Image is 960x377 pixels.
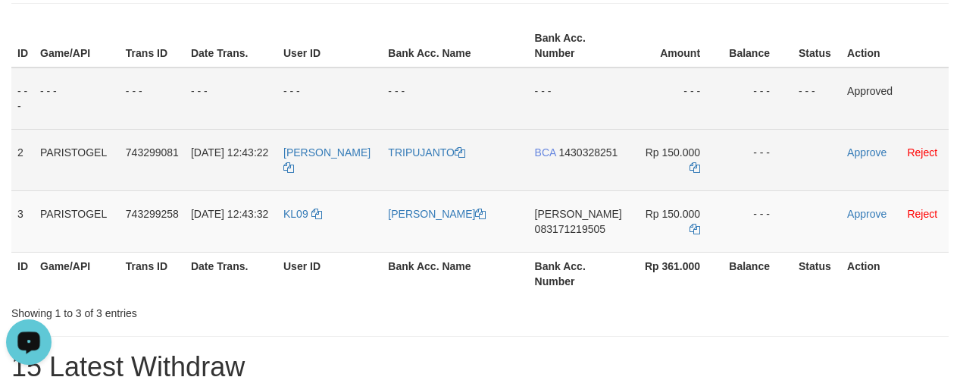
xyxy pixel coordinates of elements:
td: - - - [185,68,277,130]
th: Status [793,24,841,68]
a: Reject [907,146,937,159]
th: Action [841,252,949,295]
span: Copy 1430328251 to clipboard [559,146,618,159]
td: Approved [841,68,949,130]
a: KL09 [283,208,322,220]
th: Trans ID [120,24,185,68]
a: [PERSON_NAME] [283,146,371,174]
td: - - - [120,68,185,130]
th: Date Trans. [185,252,277,295]
th: User ID [277,252,382,295]
th: Bank Acc. Number [529,252,628,295]
span: [DATE] 12:43:32 [191,208,268,220]
td: - - - [277,68,382,130]
th: Rp 361.000 [628,252,723,295]
th: Game/API [34,252,120,295]
th: Game/API [34,24,120,68]
button: Open LiveChat chat widget [6,6,52,52]
a: Approve [847,146,887,159]
span: BCA [535,146,556,159]
th: Action [841,24,949,68]
a: Reject [907,208,937,220]
th: Amount [628,24,723,68]
td: PARISTOGEL [34,190,120,252]
td: - - - [723,68,793,130]
span: Rp 150.000 [646,208,700,220]
td: PARISTOGEL [34,129,120,190]
th: User ID [277,24,382,68]
span: 743299258 [126,208,179,220]
td: - - - [382,68,528,130]
td: - - - [11,68,34,130]
th: Balance [723,24,793,68]
a: TRIPUJANTO [388,146,465,159]
td: - - - [723,190,793,252]
th: Status [793,252,841,295]
span: Rp 150.000 [646,146,700,159]
td: - - - [34,68,120,130]
td: - - - [628,68,723,130]
a: Copy 150000 to clipboard [690,162,700,174]
th: Balance [723,252,793,295]
th: Date Trans. [185,24,277,68]
a: [PERSON_NAME] [388,208,486,220]
td: 2 [11,129,34,190]
a: Approve [847,208,887,220]
a: Copy 150000 to clipboard [690,223,700,235]
th: ID [11,24,34,68]
th: Bank Acc. Name [382,24,528,68]
span: [PERSON_NAME] [535,208,622,220]
span: Copy 083171219505 to clipboard [535,223,605,235]
th: Bank Acc. Name [382,252,528,295]
span: [DATE] 12:43:22 [191,146,268,159]
td: 3 [11,190,34,252]
span: KL09 [283,208,308,220]
div: Showing 1 to 3 of 3 entries [11,300,389,321]
td: - - - [529,68,628,130]
td: - - - [723,129,793,190]
th: ID [11,252,34,295]
span: [PERSON_NAME] [283,146,371,159]
th: Trans ID [120,252,185,295]
th: Bank Acc. Number [529,24,628,68]
td: - - - [793,68,841,130]
span: 743299081 [126,146,179,159]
